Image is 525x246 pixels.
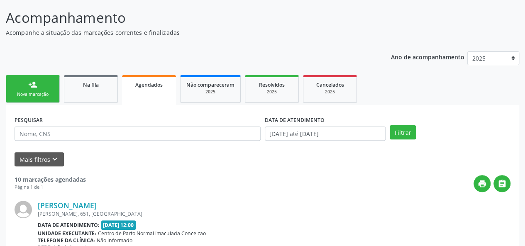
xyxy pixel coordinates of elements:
[28,80,37,89] div: person_add
[316,81,344,88] span: Cancelados
[474,175,491,192] button: print
[186,81,234,88] span: Não compareceram
[186,89,234,95] div: 2025
[265,114,325,127] label: DATA DE ATENDIMENTO
[15,175,86,183] strong: 10 marcações agendadas
[38,237,95,244] b: Telefone da clínica:
[38,201,97,210] a: [PERSON_NAME]
[251,89,293,95] div: 2025
[493,175,510,192] button: 
[498,179,507,188] i: 
[15,184,86,191] div: Página 1 de 1
[478,179,487,188] i: print
[98,230,206,237] span: Centro de Parto Normal Imaculada Conceicao
[15,201,32,218] img: img
[38,210,386,217] div: [PERSON_NAME], 651, [GEOGRAPHIC_DATA]
[265,127,386,141] input: Selecione um intervalo
[6,7,365,28] p: Acompanhamento
[101,220,136,230] span: [DATE] 12:00
[38,222,100,229] b: Data de atendimento:
[390,125,416,139] button: Filtrar
[12,91,54,97] div: Nova marcação
[135,81,163,88] span: Agendados
[15,152,64,167] button: Mais filtroskeyboard_arrow_down
[309,89,351,95] div: 2025
[391,51,464,62] p: Ano de acompanhamento
[83,81,99,88] span: Na fila
[50,155,59,164] i: keyboard_arrow_down
[6,28,365,37] p: Acompanhe a situação das marcações correntes e finalizadas
[259,81,285,88] span: Resolvidos
[97,237,132,244] span: Não informado
[15,127,261,141] input: Nome, CNS
[15,114,43,127] label: PESQUISAR
[38,230,96,237] b: Unidade executante:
